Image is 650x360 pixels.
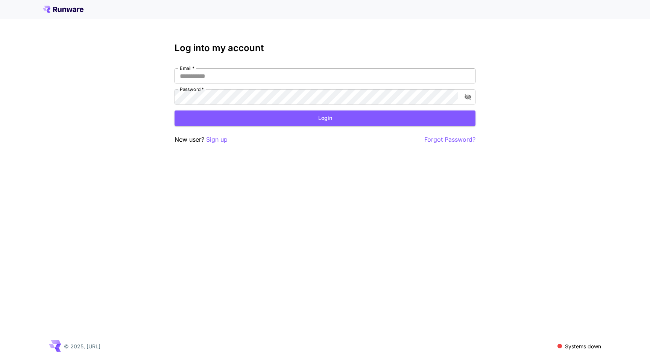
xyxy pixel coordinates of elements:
[64,342,100,350] p: © 2025, [URL]
[461,90,475,104] button: toggle password visibility
[206,135,228,144] button: Sign up
[424,135,475,144] button: Forgot Password?
[180,86,204,92] label: Password
[175,43,475,53] h3: Log into my account
[175,110,475,126] button: Login
[175,135,228,144] p: New user?
[565,342,601,350] p: Systems down
[180,65,194,71] label: Email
